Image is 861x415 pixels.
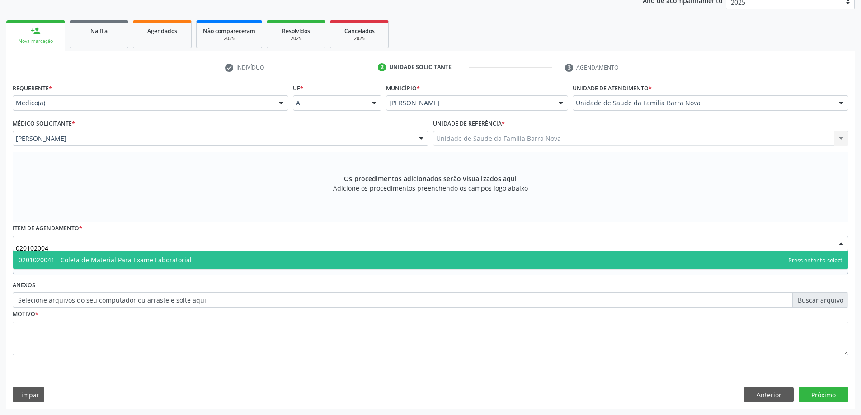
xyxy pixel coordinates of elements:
[16,98,270,107] span: Médico(a)
[16,134,410,143] span: [PERSON_NAME]
[573,81,652,95] label: Unidade de atendimento
[386,81,420,95] label: Município
[90,27,108,35] span: Na fila
[744,387,794,402] button: Anterior
[13,308,38,322] label: Motivo
[333,183,528,193] span: Adicione os procedimentos preenchendo os campos logo abaixo
[203,27,255,35] span: Não compareceram
[13,38,59,45] div: Nova marcação
[203,35,255,42] div: 2025
[147,27,177,35] span: Agendados
[344,27,375,35] span: Cancelados
[19,256,192,264] span: 0201020041 - Coleta de Material Para Exame Laboratorial
[389,98,550,107] span: [PERSON_NAME]
[273,35,319,42] div: 2025
[799,387,848,402] button: Próximo
[433,117,505,131] label: Unidade de referência
[378,63,386,71] div: 2
[337,35,382,42] div: 2025
[576,98,830,107] span: Unidade de Saude da Familia Barra Nova
[16,239,830,257] input: Buscar por procedimento
[13,117,75,131] label: Médico Solicitante
[31,26,41,36] div: person_add
[13,279,35,293] label: Anexos
[344,174,517,183] span: Os procedimentos adicionados serão visualizados aqui
[296,98,363,107] span: AL
[389,63,452,71] div: Unidade solicitante
[282,27,310,35] span: Resolvidos
[13,222,82,236] label: Item de agendamento
[293,81,303,95] label: UF
[13,81,52,95] label: Requerente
